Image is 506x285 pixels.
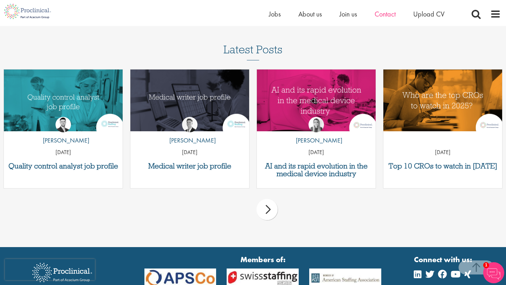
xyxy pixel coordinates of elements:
[260,162,372,178] a: AI and its rapid evolution in the medical device industry
[269,9,281,19] a: Jobs
[257,148,376,157] p: [DATE]
[56,117,71,132] img: Joshua Godden
[134,162,246,170] a: Medical writer job profile
[4,69,123,131] img: quality control analyst job profile
[130,69,249,131] img: Medical writer job profile
[291,117,342,148] a: Hannah Burke [PERSON_NAME]
[291,136,342,145] p: [PERSON_NAME]
[257,69,376,132] a: Link to a post
[4,148,123,157] p: [DATE]
[414,254,474,265] strong: Connect with us:
[38,117,89,148] a: Joshua Godden [PERSON_NAME]
[309,117,324,132] img: Hannah Burke
[483,262,504,283] img: Chatbot
[182,117,197,132] img: George Watson
[4,69,123,132] a: Link to a post
[130,69,249,132] a: Link to a post
[339,9,357,19] a: Join us
[164,136,216,145] p: [PERSON_NAME]
[130,148,249,157] p: [DATE]
[413,9,445,19] a: Upload CV
[257,69,376,131] img: AI and Its Impact on the Medical Device Industry | Proclinical
[383,69,502,131] img: Top 10 CROs 2025 | Proclinical
[38,136,89,145] p: [PERSON_NAME]
[223,44,283,60] h3: Latest Posts
[298,9,322,19] a: About us
[144,254,382,265] strong: Members of:
[387,162,499,170] a: Top 10 CROs to watch in [DATE]
[383,69,502,132] a: Link to a post
[383,148,502,157] p: [DATE]
[483,262,489,268] span: 1
[5,259,95,280] iframe: reCAPTCHA
[257,199,278,220] div: next
[7,162,119,170] a: Quality control analyst job profile
[375,9,396,19] a: Contact
[164,117,216,148] a: George Watson [PERSON_NAME]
